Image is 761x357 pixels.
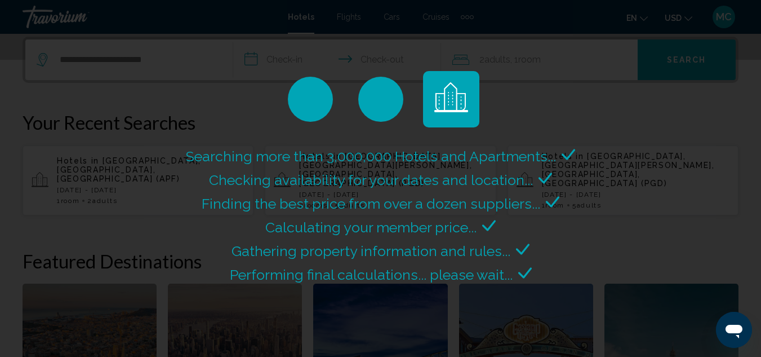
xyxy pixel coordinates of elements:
[716,312,752,348] iframe: Button to launch messaging window
[209,171,533,188] span: Checking availability for your dates and location...
[186,148,556,165] span: Searching more than 3,000,000 Hotels and Apartments...
[230,266,513,283] span: Performing final calculations... please wait...
[265,219,477,236] span: Calculating your member price...
[202,195,540,212] span: Finding the best price from over a dozen suppliers...
[232,243,510,259] span: Gathering property information and rules...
